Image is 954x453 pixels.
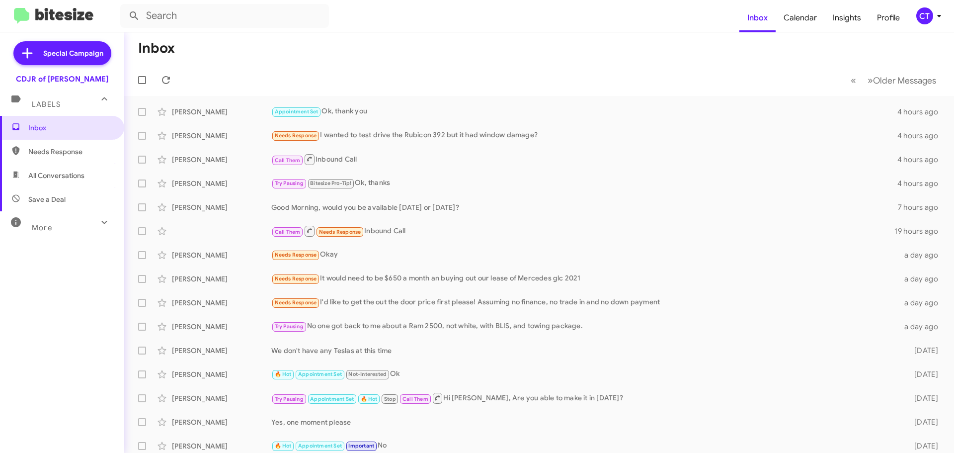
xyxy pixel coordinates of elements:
[275,323,304,330] span: Try Pausing
[739,3,776,32] a: Inbox
[28,194,66,204] span: Save a Deal
[275,157,301,164] span: Call Them
[28,123,113,133] span: Inbox
[28,171,84,181] span: All Conversations
[275,371,292,377] span: 🔥 Hot
[298,443,342,449] span: Appointment Set
[894,226,946,236] div: 19 hours ago
[172,107,271,117] div: [PERSON_NAME]
[32,100,61,109] span: Labels
[172,179,271,188] div: [PERSON_NAME]
[275,108,318,115] span: Appointment Set
[271,346,898,356] div: We don't have any Teslas at this time
[348,371,387,377] span: Not-Interested
[873,75,936,86] span: Older Messages
[897,179,946,188] div: 4 hours ago
[898,322,946,332] div: a day ago
[348,443,374,449] span: Important
[172,441,271,451] div: [PERSON_NAME]
[172,202,271,212] div: [PERSON_NAME]
[43,48,103,58] span: Special Campaign
[271,392,898,404] div: Hi [PERSON_NAME], Are you able to make it in [DATE]?
[402,396,428,402] span: Call Them
[275,229,301,235] span: Call Them
[172,346,271,356] div: [PERSON_NAME]
[271,202,898,212] div: Good Morning, would you be available [DATE] or [DATE]?
[172,369,271,379] div: [PERSON_NAME]
[845,70,862,91] button: Previous
[897,107,946,117] div: 4 hours ago
[271,297,898,308] div: I'd like to get the out the door price first please! Assuming no finance, no trade in and no down...
[271,178,897,189] div: Ok, thanks
[898,274,946,284] div: a day ago
[172,155,271,165] div: [PERSON_NAME]
[361,396,378,402] span: 🔥 Hot
[384,396,396,402] span: Stop
[275,396,304,402] span: Try Pausing
[271,249,898,261] div: Okay
[172,250,271,260] div: [PERSON_NAME]
[172,298,271,308] div: [PERSON_NAME]
[908,7,943,24] button: CT
[916,7,933,24] div: CT
[310,180,351,186] span: Bitesize Pro-Tip!
[138,40,175,56] h1: Inbox
[868,74,873,87] span: »
[275,180,304,186] span: Try Pausing
[869,3,908,32] a: Profile
[271,440,898,452] div: No
[172,274,271,284] div: [PERSON_NAME]
[172,417,271,427] div: [PERSON_NAME]
[172,393,271,403] div: [PERSON_NAME]
[271,106,897,117] div: Ok, thank you
[898,369,946,379] div: [DATE]
[897,131,946,141] div: 4 hours ago
[120,4,329,28] input: Search
[172,322,271,332] div: [PERSON_NAME]
[275,132,317,139] span: Needs Response
[275,299,317,306] span: Needs Response
[275,275,317,282] span: Needs Response
[845,70,942,91] nav: Page navigation example
[271,368,898,380] div: Ok
[298,371,342,377] span: Appointment Set
[271,153,897,166] div: Inbound Call
[275,252,317,258] span: Needs Response
[271,273,898,284] div: It would need to be $650 a month an buying out our lease of Mercedes glc 2021
[172,131,271,141] div: [PERSON_NAME]
[28,147,113,157] span: Needs Response
[851,74,856,87] span: «
[13,41,111,65] a: Special Campaign
[898,393,946,403] div: [DATE]
[776,3,825,32] a: Calendar
[16,74,108,84] div: CDJR of [PERSON_NAME]
[271,225,894,237] div: Inbound Call
[898,417,946,427] div: [DATE]
[898,346,946,356] div: [DATE]
[271,130,897,141] div: I wanted to test drive the Rubicon 392 but it had window damage?
[275,443,292,449] span: 🔥 Hot
[898,202,946,212] div: 7 hours ago
[310,396,354,402] span: Appointment Set
[271,321,898,332] div: No one got back to me about a Ram 2500, not white, with BLIS, and towing package.
[897,155,946,165] div: 4 hours ago
[319,229,361,235] span: Needs Response
[898,441,946,451] div: [DATE]
[825,3,869,32] a: Insights
[898,298,946,308] div: a day ago
[898,250,946,260] div: a day ago
[32,223,52,232] span: More
[271,417,898,427] div: Yes, one moment please
[862,70,942,91] button: Next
